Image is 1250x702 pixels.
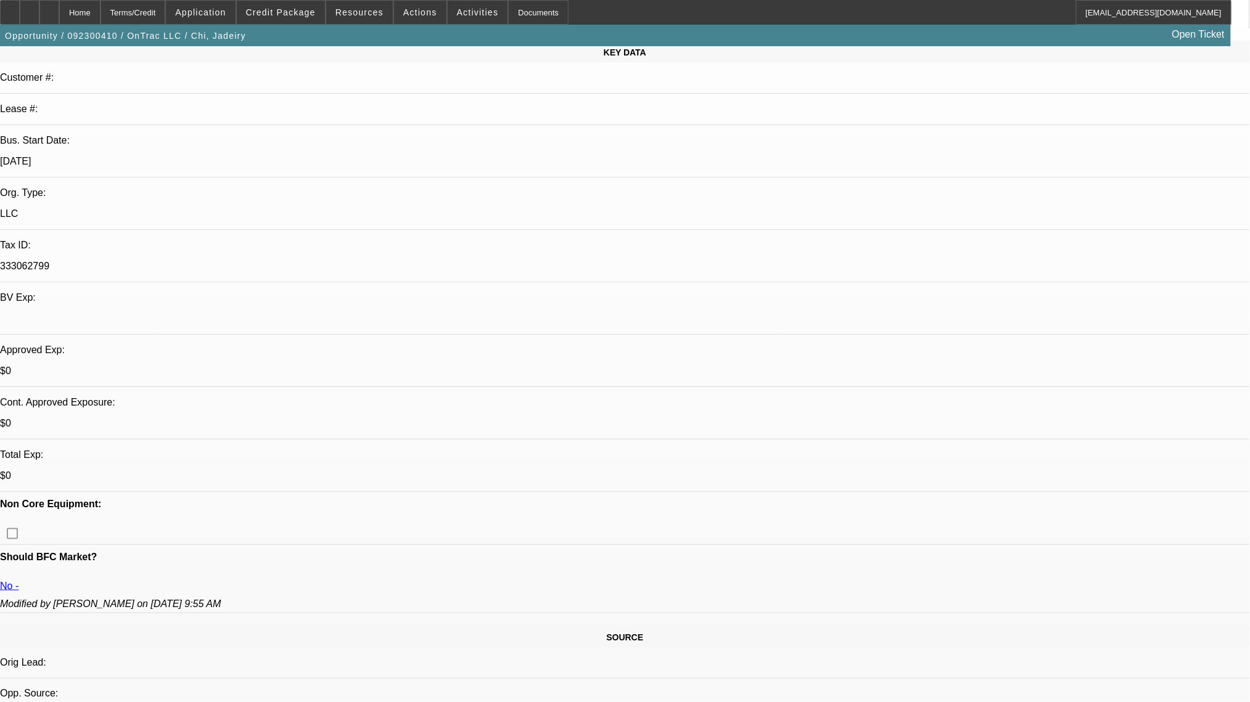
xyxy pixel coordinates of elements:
span: KEY DATA [604,47,646,57]
button: Application [166,1,235,24]
button: Resources [326,1,393,24]
span: Resources [335,7,384,17]
button: Actions [394,1,446,24]
button: Credit Package [237,1,325,24]
button: Activities [448,1,508,24]
span: Application [175,7,226,17]
span: Opportunity / 092300410 / OnTrac LLC / Chi, Jadeiry [5,31,246,41]
a: Open Ticket [1167,24,1230,45]
span: SOURCE [607,632,644,642]
span: Actions [403,7,437,17]
span: Activities [457,7,499,17]
span: Credit Package [246,7,316,17]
